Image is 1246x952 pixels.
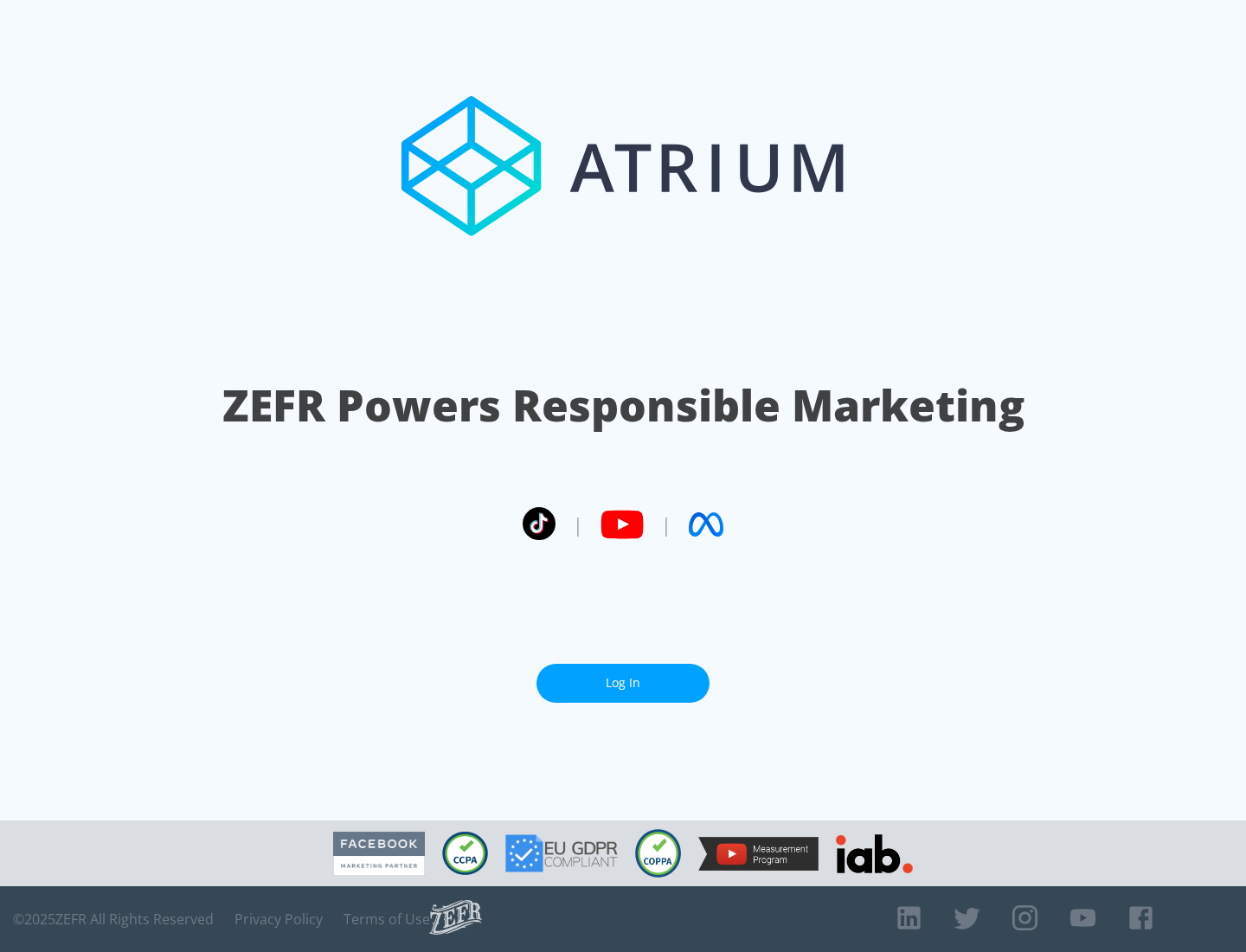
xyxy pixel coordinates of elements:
a: Privacy Policy [234,910,323,928]
img: IAB [836,834,913,873]
span: | [661,511,671,537]
a: Terms of Use [344,910,430,928]
span: © 2025 ZEFR All Rights Reserved [13,910,214,928]
img: CCPA Compliant [442,832,488,875]
img: COPPA Compliant [635,829,681,878]
span: | [573,511,583,537]
h1: ZEFR Powers Responsible Marketing [222,376,1024,435]
a: Log In [536,664,710,703]
img: Facebook Marketing Partner [333,832,425,876]
img: GDPR Compliant [505,834,618,872]
img: YouTube Measurement Program [698,837,819,871]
